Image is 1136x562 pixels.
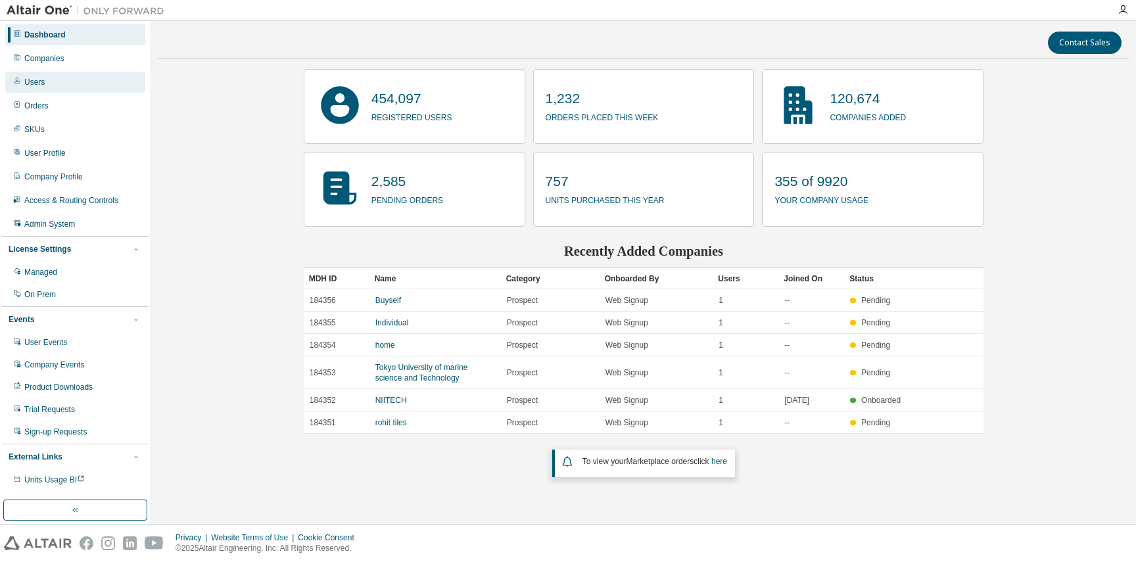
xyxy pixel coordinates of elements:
p: registered users [371,108,452,124]
p: companies added [830,108,906,124]
span: -- [784,317,790,328]
h2: Recently Added Companies [304,243,984,260]
span: Web Signup [605,367,648,378]
span: Onboarded [861,396,901,405]
span: Prospect [507,417,538,428]
div: Admin System [24,219,75,229]
a: home [375,340,395,350]
div: Events [9,314,34,325]
div: Companies [24,53,64,64]
div: User Events [24,337,67,348]
span: 184354 [310,340,336,350]
a: Individual [375,318,409,327]
span: 184356 [310,295,336,306]
p: 120,674 [830,89,906,108]
p: 454,097 [371,89,452,108]
span: Pending [861,318,890,327]
span: 184351 [310,417,336,428]
span: Units Usage BI [24,475,85,484]
span: -- [784,417,790,428]
span: Pending [861,418,890,427]
p: 1,232 [546,89,659,108]
span: 184355 [310,317,336,328]
span: 1 [719,340,723,350]
div: License Settings [9,244,71,254]
div: Website Terms of Use [211,532,298,543]
a: here [711,457,727,466]
p: pending orders [371,191,443,206]
a: Tokyo University of marine science and Technology [375,363,468,383]
span: Web Signup [605,395,648,406]
div: Users [24,77,45,87]
div: Dashboard [24,30,66,40]
div: Name [375,268,496,289]
button: Contact Sales [1048,32,1122,54]
div: Company Events [24,360,84,370]
span: Prospect [507,340,538,350]
div: Status [849,268,905,289]
div: Users [718,268,773,289]
span: 184353 [310,367,336,378]
div: Sign-up Requests [24,427,87,437]
p: 757 [546,172,665,191]
span: Web Signup [605,317,648,328]
span: Pending [861,296,890,305]
div: MDH ID [309,268,364,289]
span: 1 [719,395,723,406]
div: Joined On [784,268,839,289]
span: 1 [719,367,723,378]
p: 2,585 [371,172,443,191]
div: Category [506,268,594,289]
a: Buyself [375,296,401,305]
span: Web Signup [605,417,648,428]
a: rohit tiles [375,418,407,427]
img: Altair One [7,4,171,17]
div: User Profile [24,148,66,158]
span: Prospect [507,395,538,406]
span: Prospect [507,317,538,328]
div: SKUs [24,124,45,135]
img: youtube.svg [145,536,164,550]
span: -- [784,340,790,350]
span: 184352 [310,395,336,406]
div: Trial Requests [24,404,75,415]
span: [DATE] [784,395,809,406]
p: orders placed this week [546,108,659,124]
span: Prospect [507,295,538,306]
span: -- [784,295,790,306]
span: 1 [719,295,723,306]
div: Cookie Consent [298,532,362,543]
div: Company Profile [24,172,83,182]
div: Privacy [176,532,211,543]
img: facebook.svg [80,536,93,550]
span: Web Signup [605,295,648,306]
img: instagram.svg [101,536,115,550]
span: Web Signup [605,340,648,350]
p: units purchased this year [546,191,665,206]
div: External Links [9,452,62,462]
p: your company usage [774,191,868,206]
span: Prospect [507,367,538,378]
div: Onboarded By [605,268,708,289]
div: Managed [24,267,57,277]
img: altair_logo.svg [4,536,72,550]
div: Orders [24,101,49,111]
span: Pending [861,340,890,350]
span: Pending [861,368,890,377]
span: To view your click [582,457,727,466]
img: linkedin.svg [123,536,137,550]
span: 1 [719,417,723,428]
p: 355 of 9920 [774,172,868,191]
div: On Prem [24,289,56,300]
div: Product Downloads [24,382,93,392]
p: © 2025 Altair Engineering, Inc. All Rights Reserved. [176,543,362,554]
div: Access & Routing Controls [24,195,118,206]
a: NIITECH [375,396,407,405]
span: 1 [719,317,723,328]
em: Marketplace orders [627,457,694,466]
span: -- [784,367,790,378]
